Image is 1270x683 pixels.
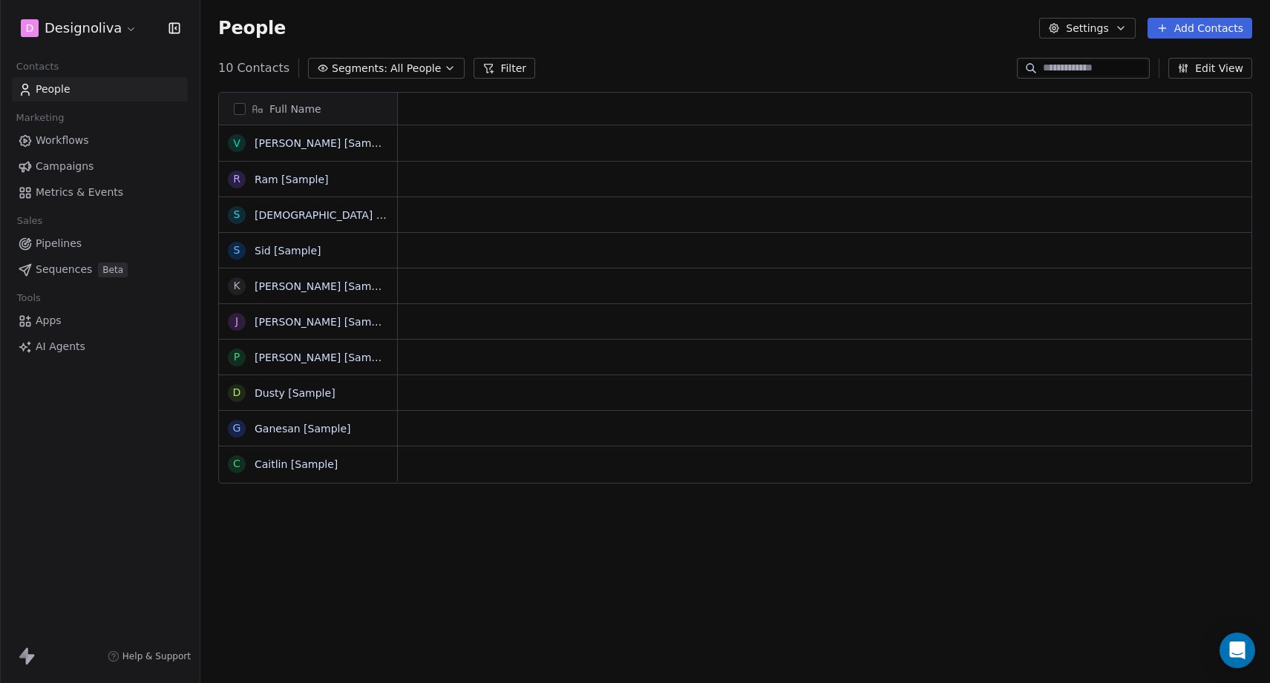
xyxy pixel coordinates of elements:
span: Workflows [36,133,89,148]
button: DDesignoliva [18,16,140,41]
button: Add Contacts [1148,18,1252,39]
div: V [233,136,240,151]
a: Metrics & Events [12,180,188,205]
a: [DEMOGRAPHIC_DATA] [Sample] [255,209,423,221]
a: [PERSON_NAME] [Sample] [255,280,391,292]
a: Pipelines [12,231,188,256]
span: People [218,17,286,39]
div: S [234,242,240,258]
span: Sales [10,210,49,232]
button: Settings [1039,18,1135,39]
span: All People [390,61,441,76]
span: D [26,21,34,36]
span: Help & Support [122,650,191,662]
span: Beta [98,263,128,277]
span: Campaigns [36,159,94,174]
div: D [233,385,241,400]
a: People [12,77,188,102]
span: Marketing [10,107,71,129]
span: 10 Contacts [218,59,289,77]
div: C [233,456,240,472]
span: Contacts [10,56,65,78]
a: Caitlin [Sample] [255,458,338,470]
a: Ram [Sample] [255,174,329,185]
a: Workflows [12,128,188,153]
div: grid [219,125,398,658]
span: Full Name [269,102,321,116]
div: Full Name [219,93,397,125]
a: SequencesBeta [12,257,188,282]
div: R [233,171,240,187]
span: Pipelines [36,236,82,251]
a: AI Agents [12,334,188,359]
div: K [233,278,240,294]
a: [PERSON_NAME] [Sample] [255,352,391,363]
div: Open Intercom Messenger [1220,633,1255,668]
span: Designoliva [45,19,122,38]
span: Tools [10,287,47,309]
a: Help & Support [108,650,191,662]
div: S [234,207,240,222]
div: P [234,349,240,365]
button: Filter [474,58,535,79]
button: Edit View [1168,58,1252,79]
span: Metrics & Events [36,185,123,200]
a: Apps [12,308,188,333]
a: Sid [Sample] [255,245,321,257]
div: J [235,314,238,329]
span: AI Agents [36,339,85,354]
span: Segments: [332,61,387,76]
a: Ganesan [Sample] [255,423,351,435]
a: Campaigns [12,154,188,179]
a: [PERSON_NAME] [Sample] [255,137,391,149]
a: [PERSON_NAME] [Sample] [255,316,391,328]
span: Sequences [36,262,92,277]
span: Apps [36,313,62,329]
div: G [233,420,241,436]
span: People [36,82,71,97]
a: Dusty [Sample] [255,387,335,399]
